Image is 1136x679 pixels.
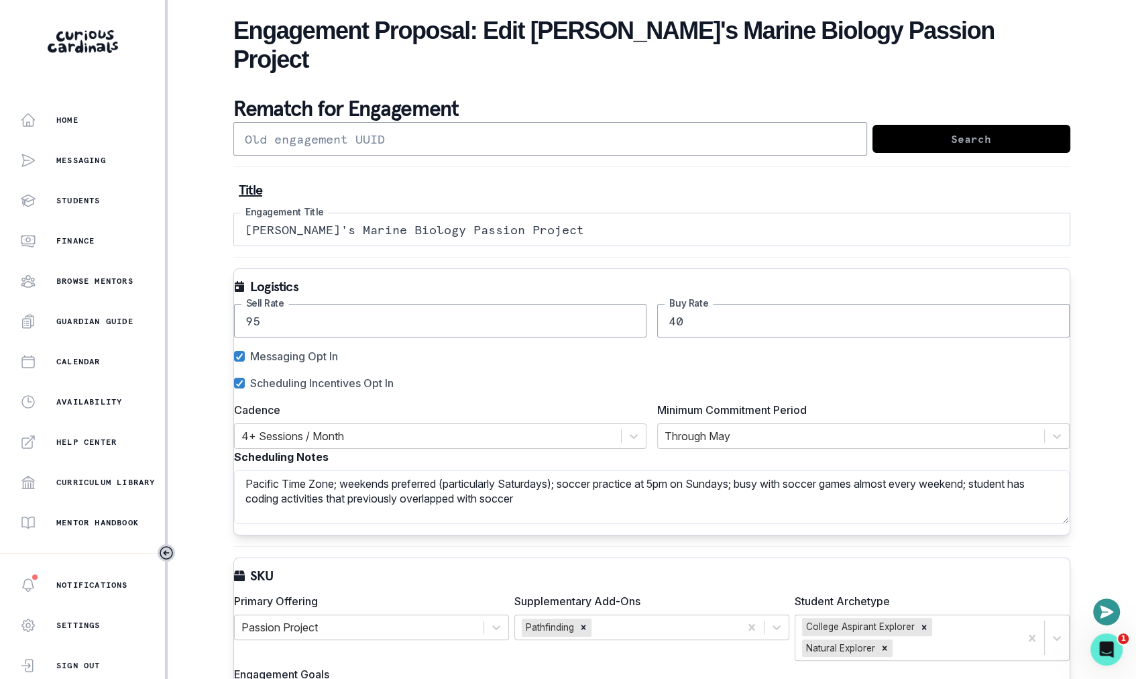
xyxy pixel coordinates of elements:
[233,16,1070,74] h2: Engagement Proposal: Edit [PERSON_NAME]'s Marine Biology Passion Project
[1090,633,1123,666] iframe: Intercom live chat
[233,122,867,156] input: Old engagement UUID
[56,517,139,528] p: Mentor Handbook
[56,115,78,125] p: Home
[250,280,298,293] p: Logistics
[872,125,1071,153] button: Search
[522,619,576,636] div: Pathfinding
[56,477,156,488] p: Curriculum Library
[234,402,638,418] label: Cadence
[56,195,101,206] p: Students
[56,236,95,246] p: Finance
[234,470,1070,524] textarea: Pacific Time Zone; weekends preferred (particularly Saturdays); soccer practice at 5pm on Sundays...
[56,356,101,367] p: Calendar
[802,639,877,657] div: Natural Explorer
[802,618,917,635] div: College Aspirant Explorer
[56,620,101,631] p: Settings
[234,593,501,609] label: Primary Offering
[234,449,1062,465] label: Scheduling Notes
[239,183,1065,197] p: Title
[56,437,117,448] p: Help Center
[250,348,338,364] span: Messaging Opt In
[56,276,133,286] p: Browse Mentors
[56,155,106,166] p: Messaging
[56,316,133,327] p: Guardian Guide
[56,580,128,590] p: Notifications
[576,619,591,636] div: Remove Pathfinding
[48,30,118,53] img: Curious Cardinals Logo
[877,639,892,657] div: Remove Natural Explorer
[514,593,781,609] label: Supplementary Add-Ons
[250,375,394,391] span: Scheduling Incentives Opt In
[56,660,101,671] p: Sign Out
[795,593,1062,609] label: Student Archetype
[917,618,931,635] div: Remove College Aspirant Explorer
[56,397,122,407] p: Availability
[1118,633,1129,644] span: 1
[657,402,1062,418] label: Minimum Commitment Period
[250,569,274,582] p: SKU
[158,544,175,562] button: Toggle sidebar
[233,95,1070,122] p: Rematch for Engagement
[1093,598,1120,625] button: Open or close messaging widget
